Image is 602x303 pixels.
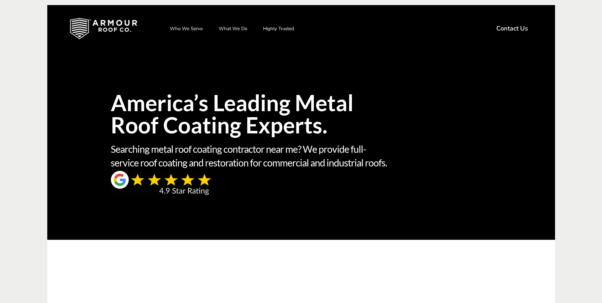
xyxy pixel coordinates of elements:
[111,142,393,169] span: Searching metal roof coating contractor near me? We provide full-service roof coating and restora...
[163,21,209,37] a: Who We Serve
[111,91,393,136] span: America’s Leading Metal Roof Coating Experts.
[488,17,536,40] a: Contact Us
[60,13,147,44] img: Industrial and Commercial Roofing Company | Armour Roof Co.
[496,25,528,32] span: Contact Us
[212,21,254,37] a: What We Do
[257,21,301,37] a: Highly Trusted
